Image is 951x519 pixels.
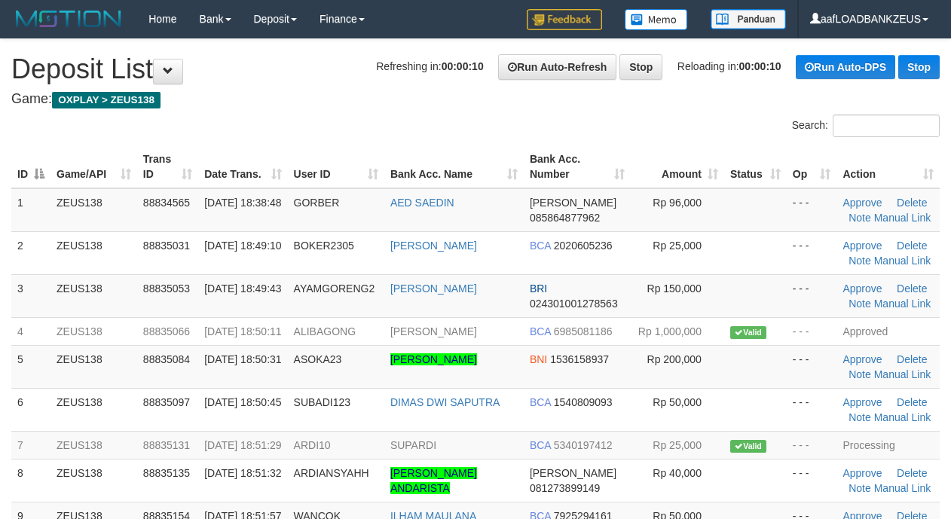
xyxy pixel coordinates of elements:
a: Manual Link [874,255,931,267]
a: Delete [897,353,927,365]
span: 88835053 [143,282,190,295]
th: ID: activate to sort column descending [11,145,50,188]
td: ZEUS138 [50,188,137,232]
a: Note [849,255,871,267]
span: Copy 024301001278563 to clipboard [530,298,618,310]
span: Copy 1540809093 to clipboard [554,396,613,408]
span: 88835135 [143,467,190,479]
span: [DATE] 18:51:29 [204,439,281,451]
th: Bank Acc. Number: activate to sort column ascending [524,145,631,188]
th: User ID: activate to sort column ascending [288,145,384,188]
a: Run Auto-Refresh [498,54,616,80]
span: Rp 25,000 [653,240,702,252]
h4: Game: [11,92,940,107]
th: Date Trans.: activate to sort column ascending [198,145,287,188]
span: [PERSON_NAME] [530,467,616,479]
td: - - - [787,188,837,232]
td: - - - [787,317,837,345]
span: AYAMGORENG2 [294,282,375,295]
a: [PERSON_NAME] [390,240,477,252]
span: BNI [530,353,547,365]
td: - - - [787,231,837,274]
span: Valid transaction [730,326,766,339]
span: [DATE] 18:50:45 [204,396,281,408]
span: ARDI10 [294,439,331,451]
td: Approved [836,317,940,345]
a: Approve [842,282,882,295]
a: Approve [842,353,882,365]
a: Stop [898,55,940,79]
a: Manual Link [874,482,931,494]
h1: Deposit List [11,54,940,84]
a: Approve [842,396,882,408]
span: [DATE] 18:49:43 [204,282,281,295]
td: ZEUS138 [50,345,137,388]
a: Note [849,482,871,494]
span: Copy 081273899149 to clipboard [530,482,600,494]
a: Delete [897,467,927,479]
th: Op: activate to sort column ascending [787,145,837,188]
td: ZEUS138 [50,274,137,317]
span: Copy 1536158937 to clipboard [550,353,609,365]
span: BOKER2305 [294,240,354,252]
td: - - - [787,274,837,317]
span: Refreshing in: [376,60,483,72]
span: [DATE] 18:38:48 [204,197,281,209]
span: Reloading in: [677,60,781,72]
a: Stop [619,54,662,80]
th: Status: activate to sort column ascending [724,145,787,188]
td: 7 [11,431,50,459]
span: [PERSON_NAME] [530,197,616,209]
th: Amount: activate to sort column ascending [631,145,724,188]
a: Manual Link [874,368,931,380]
td: - - - [787,345,837,388]
span: [DATE] 18:51:32 [204,467,281,479]
a: Delete [897,240,927,252]
span: 88835084 [143,353,190,365]
th: Action: activate to sort column ascending [836,145,940,188]
span: SUBADI123 [294,396,350,408]
img: MOTION_logo.png [11,8,126,30]
td: ZEUS138 [50,459,137,502]
span: Rp 50,000 [653,396,702,408]
a: AED SAEDIN [390,197,454,209]
td: 6 [11,388,50,431]
label: Search: [792,114,940,137]
span: 88834565 [143,197,190,209]
span: [DATE] 18:50:31 [204,353,281,365]
span: BCA [530,325,551,337]
span: Rp 1,000,000 [638,325,702,337]
span: [DATE] 18:50:11 [204,325,281,337]
td: Processing [836,431,940,459]
span: ASOKA23 [294,353,342,365]
span: Rp 25,000 [653,439,702,451]
a: Note [849,212,871,224]
a: Manual Link [874,212,931,224]
span: ALIBAGONG [294,325,356,337]
span: Rp 200,000 [647,353,702,365]
a: Delete [897,396,927,408]
img: panduan.png [711,9,786,29]
span: Rp 96,000 [653,197,702,209]
span: 88835131 [143,439,190,451]
span: Rp 40,000 [653,467,702,479]
strong: 00:00:10 [442,60,484,72]
td: 1 [11,188,50,232]
span: BCA [530,439,551,451]
a: Approve [842,197,882,209]
span: [DATE] 18:49:10 [204,240,281,252]
td: ZEUS138 [50,317,137,345]
img: Feedback.jpg [527,9,602,30]
td: 5 [11,345,50,388]
span: Copy 6985081186 to clipboard [554,325,613,337]
th: Game/API: activate to sort column ascending [50,145,137,188]
span: BCA [530,240,551,252]
input: Search: [833,114,940,137]
span: Copy 5340197412 to clipboard [554,439,613,451]
span: OXPLAY > ZEUS138 [52,92,161,108]
a: Note [849,368,871,380]
th: Trans ID: activate to sort column ascending [137,145,198,188]
span: Rp 150,000 [647,282,702,295]
td: 3 [11,274,50,317]
a: Approve [842,467,882,479]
